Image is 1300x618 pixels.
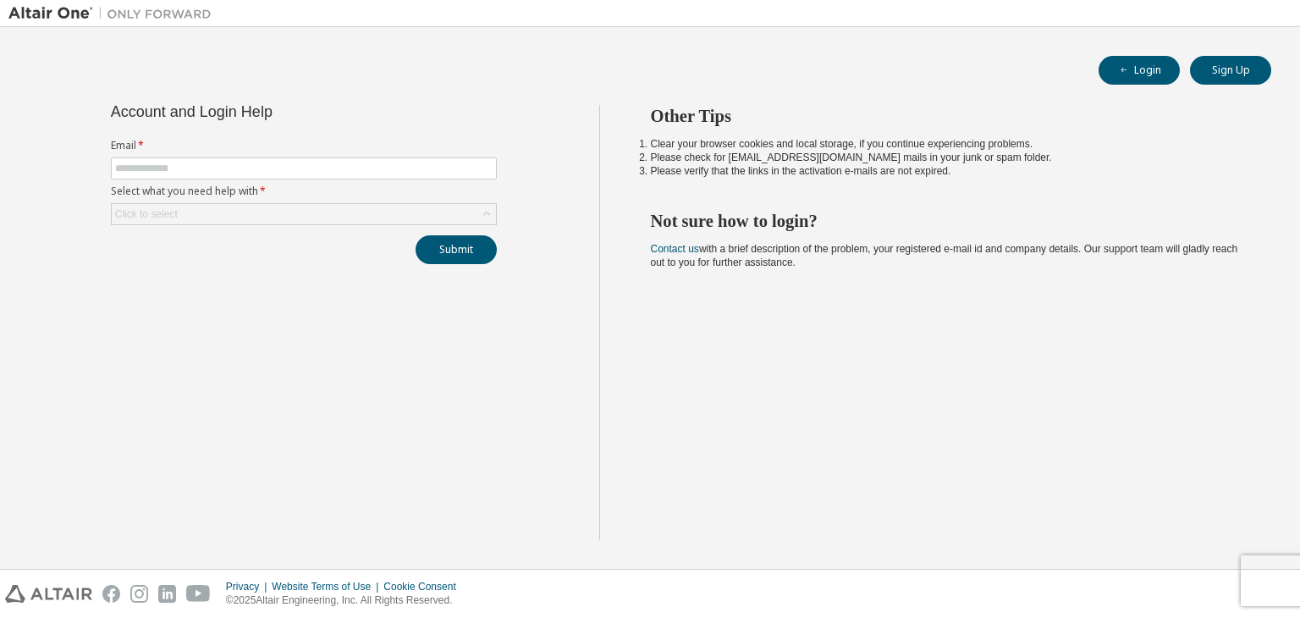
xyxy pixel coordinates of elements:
li: Clear your browser cookies and local storage, if you continue experiencing problems. [651,137,1242,151]
div: Website Terms of Use [272,580,383,593]
li: Please check for [EMAIL_ADDRESS][DOMAIN_NAME] mails in your junk or spam folder. [651,151,1242,164]
span: with a brief description of the problem, your registered e-mail id and company details. Our suppo... [651,243,1238,268]
img: linkedin.svg [158,585,176,603]
li: Please verify that the links in the activation e-mails are not expired. [651,164,1242,178]
img: instagram.svg [130,585,148,603]
img: youtube.svg [186,585,211,603]
h2: Other Tips [651,105,1242,127]
img: altair_logo.svg [5,585,92,603]
div: Click to select [115,207,178,221]
a: Contact us [651,243,699,255]
div: Privacy [226,580,272,593]
img: facebook.svg [102,585,120,603]
div: Click to select [112,204,496,224]
label: Select what you need help with [111,185,497,198]
div: Account and Login Help [111,105,420,119]
h2: Not sure how to login? [651,210,1242,232]
div: Cookie Consent [383,580,465,593]
p: © 2025 Altair Engineering, Inc. All Rights Reserved. [226,593,466,608]
button: Login [1099,56,1180,85]
img: Altair One [8,5,220,22]
button: Sign Up [1190,56,1271,85]
button: Submit [416,235,497,264]
label: Email [111,139,497,152]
